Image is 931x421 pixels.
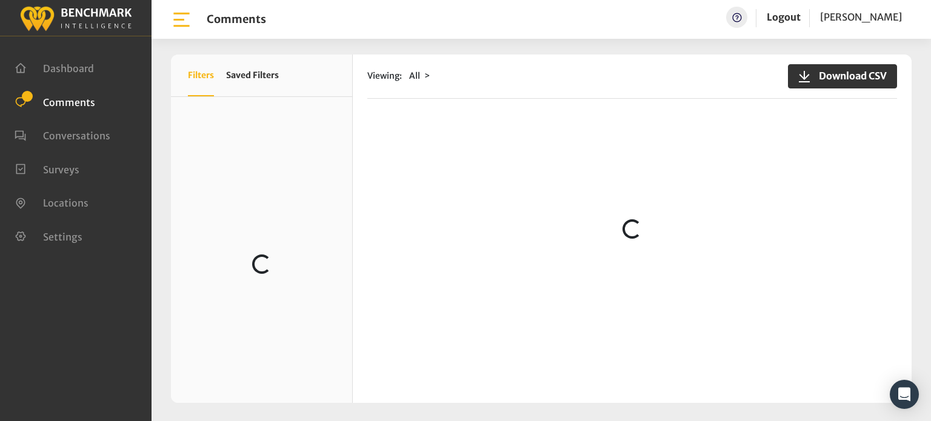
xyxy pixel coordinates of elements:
[15,128,110,141] a: Conversations
[788,64,897,88] button: Download CSV
[15,196,88,208] a: Locations
[43,163,79,175] span: Surveys
[15,95,95,107] a: Comments
[767,11,801,23] a: Logout
[207,13,266,26] h1: Comments
[43,62,94,75] span: Dashboard
[15,61,94,73] a: Dashboard
[43,197,88,209] span: Locations
[188,55,214,96] button: Filters
[409,70,420,81] span: All
[812,68,887,83] span: Download CSV
[767,7,801,28] a: Logout
[820,11,902,23] span: [PERSON_NAME]
[15,162,79,174] a: Surveys
[43,96,95,108] span: Comments
[19,3,132,33] img: benchmark
[820,7,902,28] a: [PERSON_NAME]
[43,130,110,142] span: Conversations
[171,9,192,30] img: bar
[367,70,402,82] span: Viewing:
[226,55,279,96] button: Saved Filters
[890,380,919,409] div: Open Intercom Messenger
[43,230,82,242] span: Settings
[15,230,82,242] a: Settings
